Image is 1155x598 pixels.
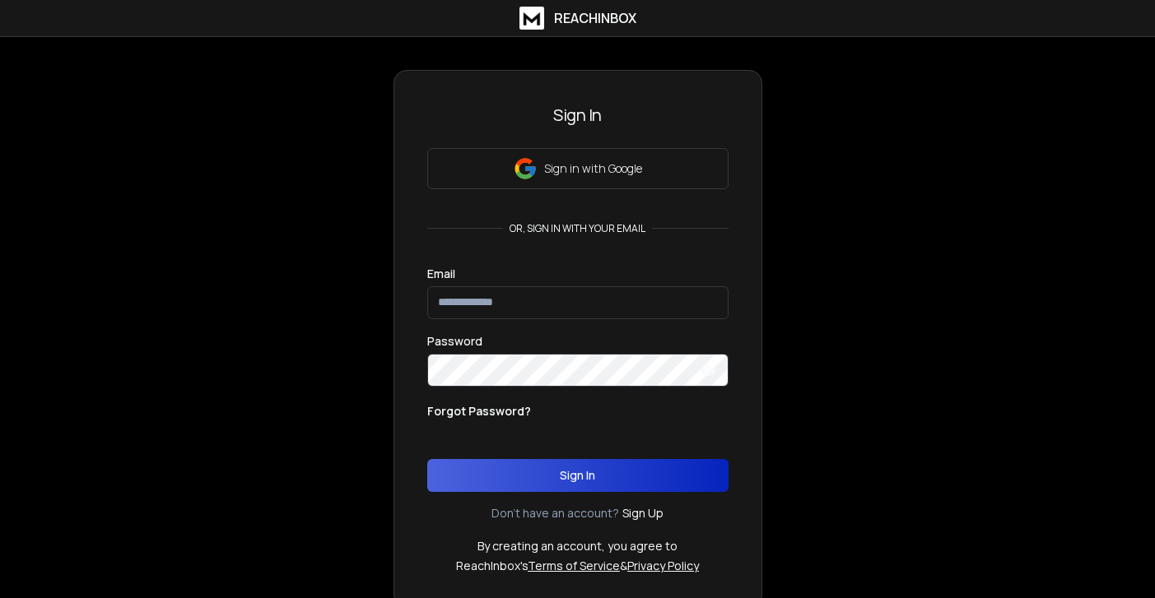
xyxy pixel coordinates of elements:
h3: Sign In [427,104,729,127]
button: Sign In [427,459,729,492]
a: ReachInbox [519,7,636,30]
a: Privacy Policy [627,558,699,573]
p: Don't have an account? [491,505,619,522]
p: ReachInbox's & [456,558,699,574]
p: or, sign in with your email [503,222,652,235]
h1: ReachInbox [554,8,636,28]
a: Sign Up [622,505,664,522]
label: Email [427,268,455,280]
p: By creating an account, you agree to [477,538,678,554]
label: Password [427,336,482,347]
button: Sign in with Google [427,148,729,189]
p: Sign in with Google [544,160,642,177]
p: Forgot Password? [427,403,531,420]
img: logo [519,7,544,30]
a: Terms of Service [528,558,620,573]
